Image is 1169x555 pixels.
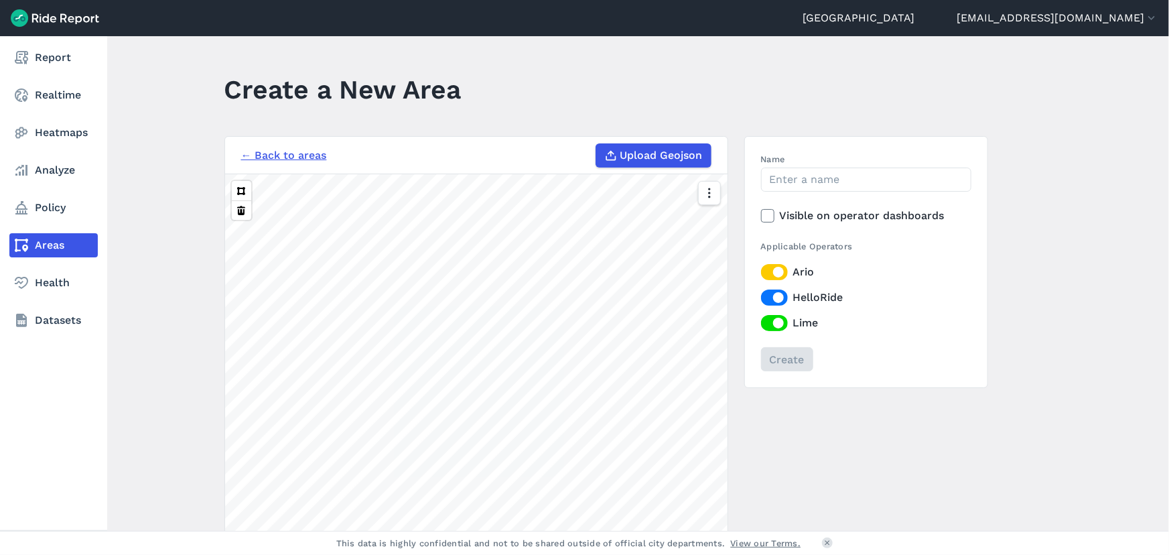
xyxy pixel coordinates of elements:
[232,200,251,220] button: Delete
[761,208,971,224] label: Visible on operator dashboards
[9,196,98,220] a: Policy
[761,240,971,253] div: Applicable Operators
[9,308,98,332] a: Datasets
[9,121,98,145] a: Heatmaps
[9,233,98,257] a: Areas
[11,9,99,27] img: Ride Report
[9,83,98,107] a: Realtime
[803,10,914,26] a: [GEOGRAPHIC_DATA]
[224,71,462,108] h1: Create a New Area
[761,315,971,331] label: Lime
[761,264,971,280] label: Ario
[9,158,98,182] a: Analyze
[232,181,251,200] button: Polygon tool (p)
[620,147,703,164] span: Upload Geojson
[241,147,327,164] a: ← Back to areas
[9,46,98,70] a: Report
[761,168,971,192] input: Enter a name
[957,10,1158,26] button: [EMAIL_ADDRESS][DOMAIN_NAME]
[761,290,971,306] label: HelloRide
[731,537,801,550] a: View our Terms.
[9,271,98,295] a: Health
[761,153,971,166] label: Name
